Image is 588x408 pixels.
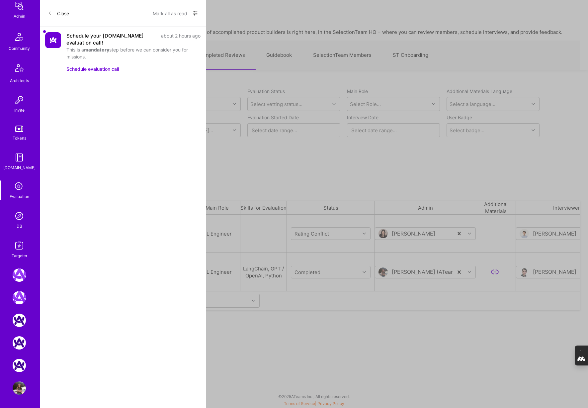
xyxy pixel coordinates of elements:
div: about 2 hours ago [161,32,201,46]
img: Community [11,29,27,45]
button: Mark all as read [153,8,187,19]
img: A.Team: Leading A.Team's Marketing & DemandGen [13,268,26,282]
a: A.Team: GenAI Practice Framework [11,291,28,304]
img: A.Team: AI Solutions [13,314,26,327]
button: Schedule evaluation call [66,65,119,72]
div: Community [9,45,30,52]
div: Invite [14,107,25,114]
div: Tokens [13,135,26,142]
img: Architects [11,61,27,77]
div: Architects [10,77,29,84]
div: [DOMAIN_NAME] [3,164,36,171]
a: A.Team: Google Calendar Integration Testing [11,359,28,372]
img: User Avatar [13,381,26,395]
img: Admin Search [13,209,26,223]
img: A.Team: AI Solutions Partners [13,336,26,350]
div: DB [17,223,22,230]
img: tokens [15,126,23,132]
a: A.Team: Leading A.Team's Marketing & DemandGen [11,268,28,282]
a: A.Team: AI Solutions Partners [11,336,28,350]
i: icon SelectionTeam [13,180,26,193]
a: A.Team: AI Solutions [11,314,28,327]
a: User Avatar [11,381,28,395]
img: Company Logo [45,32,61,48]
button: Close [48,8,69,19]
div: Admin [14,13,25,20]
img: Skill Targeter [13,239,26,252]
img: Invite [13,93,26,107]
div: Targeter [12,252,27,259]
div: Evaluation [10,193,29,200]
img: guide book [13,151,26,164]
div: This is a step before we can consider you for missions. [66,46,201,60]
div: Schedule your [DOMAIN_NAME] evaluation call! [66,32,157,46]
img: A.Team: GenAI Practice Framework [13,291,26,304]
b: mandatory [84,47,109,52]
img: A.Team: Google Calendar Integration Testing [13,359,26,372]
